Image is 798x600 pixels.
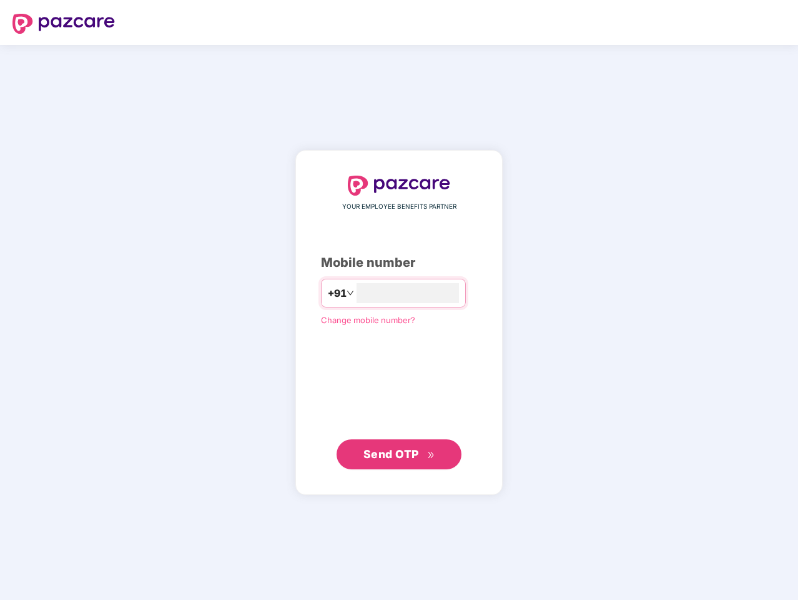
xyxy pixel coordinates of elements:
[321,253,477,272] div: Mobile number
[342,202,456,212] span: YOUR EMPLOYEE BENEFITS PARTNER
[427,451,435,459] span: double-right
[12,14,115,34] img: logo
[363,447,419,461] span: Send OTP
[321,315,415,325] a: Change mobile number?
[328,286,347,301] span: +91
[347,289,354,297] span: down
[348,176,450,196] img: logo
[337,439,461,469] button: Send OTPdouble-right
